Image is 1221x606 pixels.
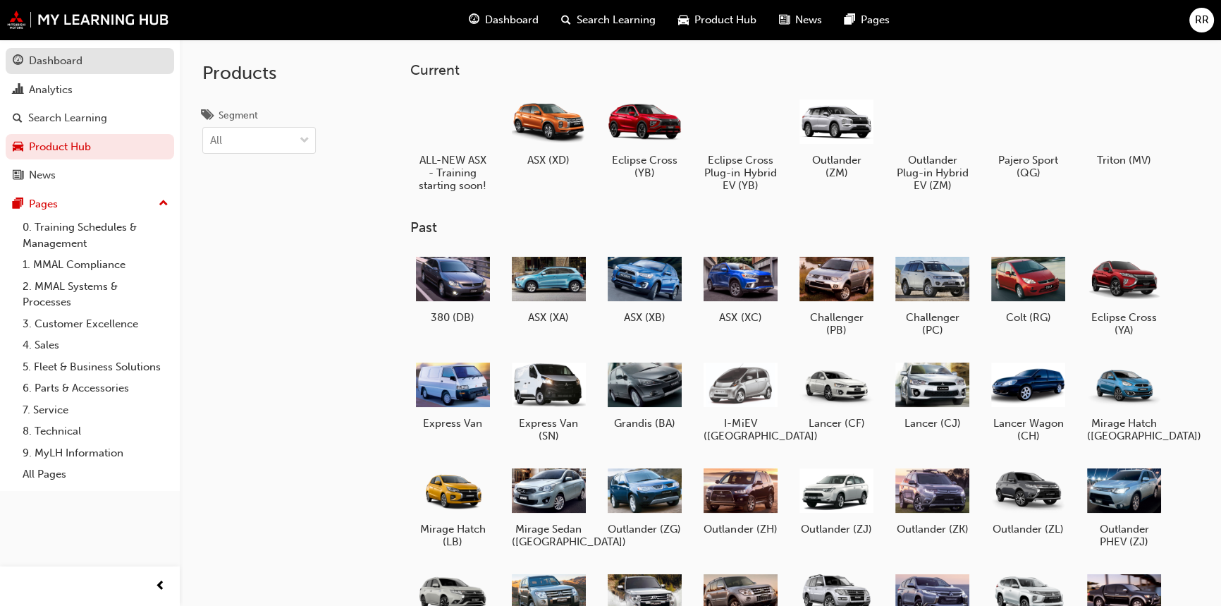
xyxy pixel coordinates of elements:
[799,417,873,430] h5: Lancer (CF)
[890,90,974,197] a: Outlander Plug-in Hybrid EV (ZM)
[17,356,174,378] a: 5. Fleet & Business Solutions
[1087,154,1161,166] h5: Triton (MV)
[17,420,174,442] a: 8. Technical
[550,6,667,35] a: search-iconSearch Learning
[202,110,213,123] span: tags-icon
[895,523,969,535] h5: Outlander (ZK)
[469,11,479,29] span: guage-icon
[694,12,756,28] span: Product Hub
[986,248,1070,329] a: Colt (RG)
[512,154,586,166] h5: ASX (XD)
[13,141,23,154] span: car-icon
[799,311,873,337] h5: Challenger (PB)
[895,311,969,337] h5: Challenger (PC)
[986,353,1070,448] a: Lancer Wagon (CH)
[698,353,783,448] a: I-MiEV ([GEOGRAPHIC_DATA])
[698,248,783,329] a: ASX (XC)
[704,417,778,442] h5: I-MiEV ([GEOGRAPHIC_DATA])
[991,417,1065,442] h5: Lancer Wagon (CH)
[7,11,169,29] img: mmal
[698,459,783,541] a: Outlander (ZH)
[6,48,174,74] a: Dashboard
[410,248,495,329] a: 380 (DB)
[416,311,490,324] h5: 380 (DB)
[608,417,682,430] h5: Grandis (BA)
[799,154,873,179] h5: Outlander (ZM)
[608,523,682,535] h5: Outlander (ZG)
[506,248,591,329] a: ASX (XA)
[17,217,174,254] a: 0. Training Schedules & Management
[210,133,222,149] div: All
[794,353,878,435] a: Lancer (CF)
[29,196,58,212] div: Pages
[561,11,571,29] span: search-icon
[28,110,107,126] div: Search Learning
[890,353,974,435] a: Lancer (CJ)
[458,6,550,35] a: guage-iconDashboard
[991,154,1065,179] h5: Pajero Sport (QG)
[512,311,586,324] h5: ASX (XA)
[608,311,682,324] h5: ASX (XB)
[1081,459,1166,554] a: Outlander PHEV (ZJ)
[1081,248,1166,342] a: Eclipse Cross (YA)
[410,62,1198,78] h3: Current
[6,134,174,160] a: Product Hub
[602,248,687,329] a: ASX (XB)
[704,154,778,192] h5: Eclipse Cross Plug-in Hybrid EV (YB)
[991,311,1065,324] h5: Colt (RG)
[6,45,174,191] button: DashboardAnalyticsSearch LearningProduct HubNews
[17,463,174,485] a: All Pages
[768,6,833,35] a: news-iconNews
[6,77,174,103] a: Analytics
[485,12,539,28] span: Dashboard
[17,377,174,399] a: 6. Parts & Accessories
[602,90,687,184] a: Eclipse Cross (YB)
[17,313,174,335] a: 3. Customer Excellence
[300,132,309,150] span: down-icon
[833,6,901,35] a: pages-iconPages
[13,112,23,125] span: search-icon
[17,442,174,464] a: 9. MyLH Information
[991,523,1065,535] h5: Outlander (ZL)
[17,334,174,356] a: 4. Sales
[577,12,656,28] span: Search Learning
[794,90,878,184] a: Outlander (ZM)
[704,523,778,535] h5: Outlander (ZH)
[1087,311,1161,337] h5: Eclipse Cross (YA)
[416,154,490,192] h5: ALL-NEW ASX - Training starting soon!
[795,12,822,28] span: News
[29,82,73,98] div: Analytics
[779,11,790,29] span: news-icon
[506,90,591,171] a: ASX (XD)
[895,417,969,430] h5: Lancer (CJ)
[845,11,855,29] span: pages-icon
[698,90,783,197] a: Eclipse Cross Plug-in Hybrid EV (YB)
[6,162,174,188] a: News
[704,311,778,324] h5: ASX (XC)
[890,459,974,541] a: Outlander (ZK)
[13,84,23,97] span: chart-icon
[861,12,890,28] span: Pages
[895,154,969,192] h5: Outlander Plug-in Hybrid EV (ZM)
[17,399,174,421] a: 7. Service
[1087,417,1161,442] h5: Mirage Hatch ([GEOGRAPHIC_DATA])
[17,276,174,313] a: 2. MMAL Systems & Processes
[6,191,174,217] button: Pages
[410,90,495,197] a: ALL-NEW ASX - Training starting soon!
[13,169,23,182] span: news-icon
[13,198,23,211] span: pages-icon
[1189,8,1214,32] button: RR
[219,109,258,123] div: Segment
[29,53,82,69] div: Dashboard
[506,353,591,448] a: Express Van (SN)
[410,353,495,435] a: Express Van
[13,55,23,68] span: guage-icon
[202,62,316,85] h2: Products
[986,459,1070,541] a: Outlander (ZL)
[416,417,490,430] h5: Express Van
[608,154,682,179] h5: Eclipse Cross (YB)
[29,167,56,183] div: News
[1081,90,1166,171] a: Triton (MV)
